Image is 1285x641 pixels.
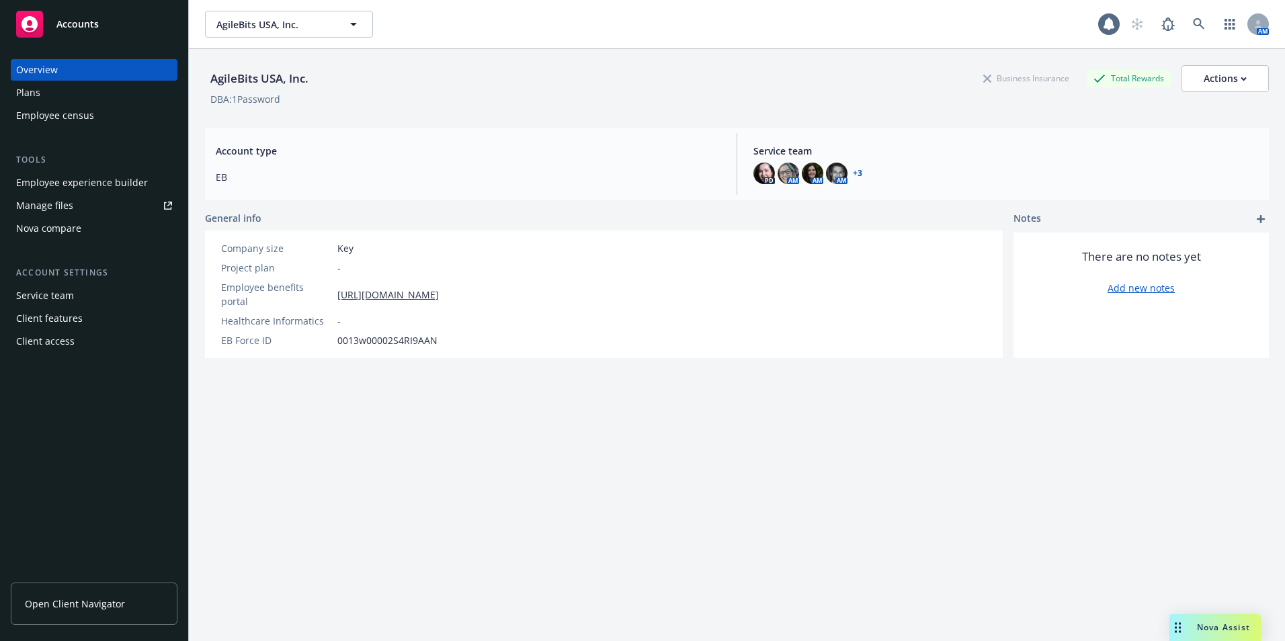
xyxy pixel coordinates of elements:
[1253,211,1269,227] a: add
[977,70,1076,87] div: Business Insurance
[216,144,720,158] span: Account type
[221,333,332,347] div: EB Force ID
[1108,281,1175,295] a: Add new notes
[16,172,148,194] div: Employee experience builder
[753,163,775,184] img: photo
[205,211,261,225] span: General info
[210,92,280,106] div: DBA: 1Password
[11,105,177,126] a: Employee census
[221,241,332,255] div: Company size
[16,105,94,126] div: Employee census
[337,333,438,347] span: 0013w00002S4RI9AAN
[11,285,177,306] a: Service team
[11,153,177,167] div: Tools
[16,195,73,216] div: Manage files
[221,261,332,275] div: Project plan
[205,70,314,87] div: AgileBits USA, Inc.
[11,218,177,239] a: Nova compare
[16,82,40,103] div: Plans
[11,59,177,81] a: Overview
[337,314,341,328] span: -
[853,169,862,177] a: +3
[56,19,99,30] span: Accounts
[1124,11,1151,38] a: Start snowing
[11,308,177,329] a: Client features
[11,5,177,43] a: Accounts
[337,261,341,275] span: -
[1082,249,1201,265] span: There are no notes yet
[337,241,354,255] span: Key
[753,144,1258,158] span: Service team
[11,82,177,103] a: Plans
[11,195,177,216] a: Manage files
[221,280,332,308] div: Employee benefits portal
[1186,11,1212,38] a: Search
[1216,11,1243,38] a: Switch app
[16,285,74,306] div: Service team
[25,597,125,611] span: Open Client Navigator
[1155,11,1182,38] a: Report a Bug
[205,11,373,38] button: AgileBits USA, Inc.
[1169,614,1261,641] button: Nova Assist
[337,288,439,302] a: [URL][DOMAIN_NAME]
[778,163,799,184] img: photo
[1197,622,1250,633] span: Nova Assist
[1013,211,1041,227] span: Notes
[1204,66,1247,91] div: Actions
[16,331,75,352] div: Client access
[221,314,332,328] div: Healthcare Informatics
[11,172,177,194] a: Employee experience builder
[16,218,81,239] div: Nova compare
[826,163,847,184] img: photo
[802,163,823,184] img: photo
[1169,614,1186,641] div: Drag to move
[216,17,333,32] span: AgileBits USA, Inc.
[16,308,83,329] div: Client features
[11,266,177,280] div: Account settings
[16,59,58,81] div: Overview
[216,170,720,184] span: EB
[1182,65,1269,92] button: Actions
[11,331,177,352] a: Client access
[1087,70,1171,87] div: Total Rewards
